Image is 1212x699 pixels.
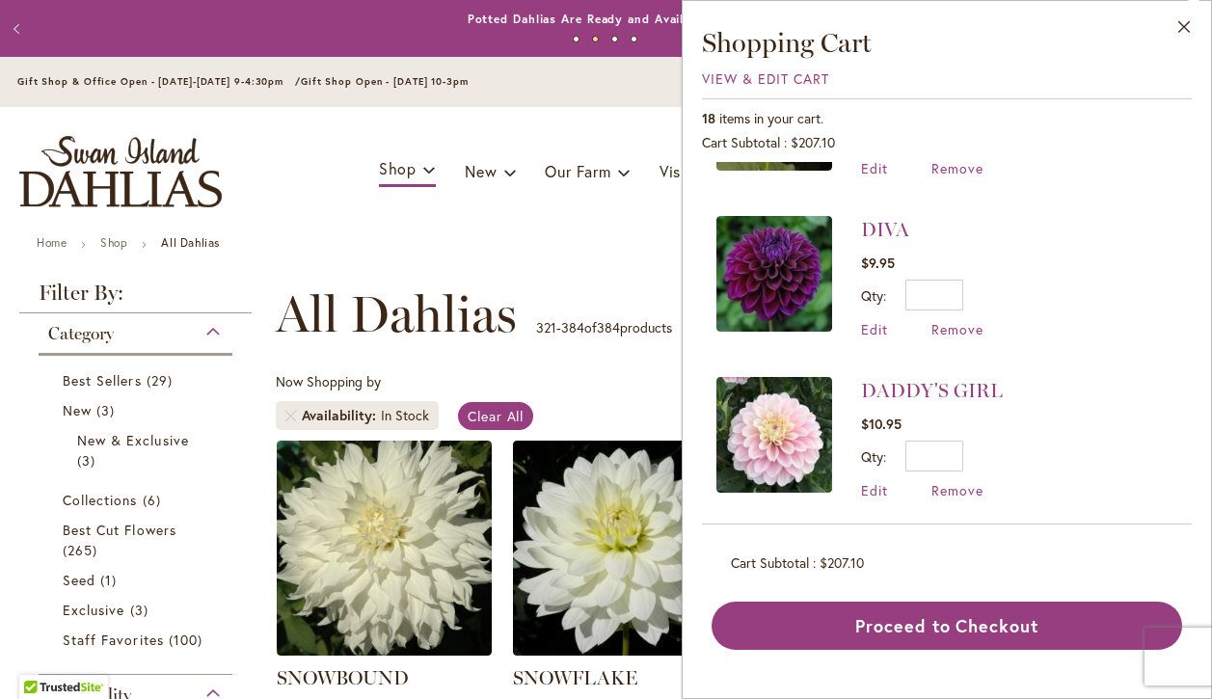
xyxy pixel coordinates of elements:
[597,318,620,336] span: 384
[931,159,983,177] a: Remove
[702,109,715,127] span: 18
[301,75,469,88] span: Gift Shop Open - [DATE] 10-3pm
[63,520,213,560] a: Best Cut Flowers
[277,666,409,689] a: SNOWBOUND
[77,430,199,470] a: New &amp; Exclusive
[277,641,492,659] a: Snowbound
[702,26,872,59] span: Shopping Cart
[536,318,556,336] span: 321
[143,490,166,510] span: 6
[513,666,637,689] a: SNOWFLAKE
[716,216,832,332] img: DIVA
[63,601,124,619] span: Exclusive
[19,282,252,313] strong: Filter By:
[276,372,381,390] span: Now Shopping by
[379,158,417,178] span: Shop
[77,450,100,470] span: 3
[63,371,142,390] span: Best Sellers
[861,159,888,177] a: Edit
[468,407,525,425] span: Clear All
[169,630,207,650] span: 100
[63,521,176,539] span: Best Cut Flowers
[861,481,888,499] a: Edit
[19,136,222,207] a: store logo
[716,377,832,493] img: DADDY'S GIRL
[861,218,909,241] a: DIVA
[536,312,672,343] p: - of products
[14,631,68,685] iframe: Launch Accessibility Center
[63,401,92,419] span: New
[276,285,517,343] span: All Dahlias
[63,631,164,649] span: Staff Favorites
[63,370,213,390] a: Best Sellers
[285,410,297,421] a: Remove Availability In Stock
[63,570,213,590] a: Seed
[660,161,715,181] span: Visit Us
[63,490,213,510] a: Collections
[702,69,829,88] a: View & Edit Cart
[611,36,618,42] button: 3 of 4
[592,36,599,42] button: 2 of 4
[861,415,902,433] span: $10.95
[702,133,780,151] span: Cart Subtotal
[100,235,127,250] a: Shop
[931,320,983,338] a: Remove
[63,491,138,509] span: Collections
[302,406,381,425] span: Availability
[458,402,534,430] a: Clear All
[468,12,745,26] a: Potted Dahlias Are Ready and Available Now!
[130,600,153,620] span: 3
[17,75,301,88] span: Gift Shop & Office Open - [DATE]-[DATE] 9-4:30pm /
[63,571,95,589] span: Seed
[861,447,886,466] label: Qty
[100,570,121,590] span: 1
[561,318,584,336] span: 384
[277,441,492,656] img: Snowbound
[719,109,823,127] span: items in your cart.
[465,161,497,181] span: New
[731,553,809,572] span: Cart Subtotal
[861,254,895,272] span: $9.95
[716,216,832,338] a: DIVA
[716,377,832,499] a: DADDY'S GIRL
[513,441,728,656] img: SNOWFLAKE
[48,323,114,344] span: Category
[631,36,637,42] button: 4 of 4
[63,400,213,420] a: New
[573,36,579,42] button: 1 of 4
[77,431,189,449] span: New & Exclusive
[147,370,177,390] span: 29
[161,235,220,250] strong: All Dahlias
[791,133,835,151] span: $207.10
[712,602,1182,650] button: Proceed to Checkout
[96,400,120,420] span: 3
[861,286,886,305] label: Qty
[861,320,888,338] a: Edit
[820,553,864,572] span: $207.10
[861,379,1003,402] a: DADDY'S GIRL
[63,600,213,620] a: Exclusive
[545,161,610,181] span: Our Farm
[513,641,728,659] a: SNOWFLAKE
[381,406,429,425] div: In Stock
[931,481,983,499] a: Remove
[63,540,102,560] span: 265
[63,630,213,650] a: Staff Favorites
[37,235,67,250] a: Home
